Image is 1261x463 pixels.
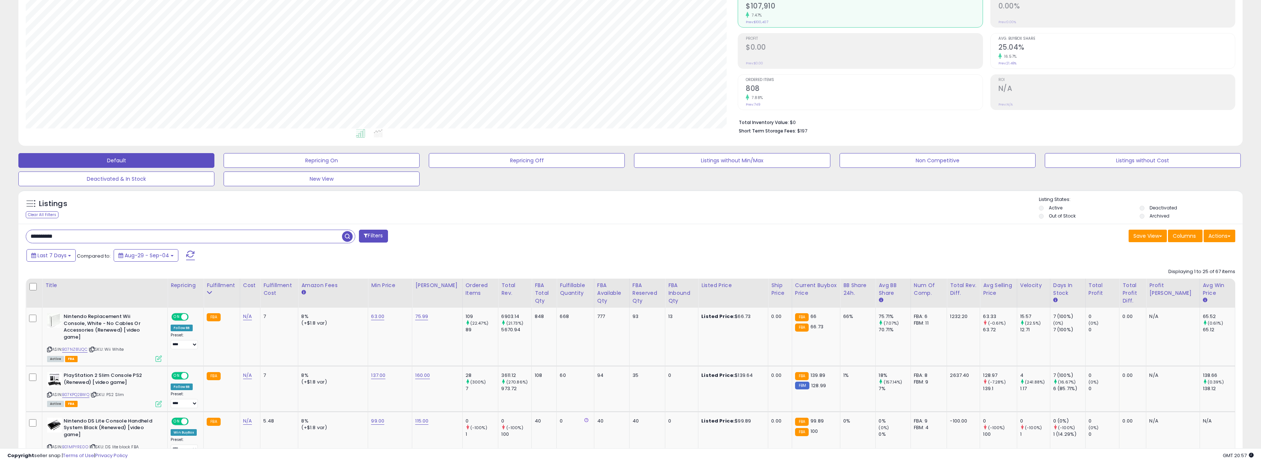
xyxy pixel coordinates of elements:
small: (0.39%) [1208,379,1224,385]
small: (16.67%) [1058,379,1076,385]
span: All listings currently available for purchase on Amazon [47,401,64,407]
small: Avg BB Share. [879,297,883,304]
div: 5670.94 [501,326,531,333]
b: Listed Price: [701,313,735,320]
span: OFF [188,314,199,320]
div: 0 [1089,385,1119,392]
b: Listed Price: [701,417,735,424]
div: N/A [1149,313,1194,320]
small: FBA [795,324,809,332]
a: 75.99 [415,313,428,320]
div: 35 [633,372,659,379]
a: 160.00 [415,372,430,379]
small: FBA [795,313,809,321]
div: 6903.14 [501,313,531,320]
div: 93 [633,313,659,320]
div: 40 [633,418,659,424]
span: OFF [188,418,199,424]
button: Listings without Min/Max [634,153,830,168]
small: FBM [795,382,809,389]
b: Short Term Storage Fees: [739,128,796,134]
small: (-0.61%) [988,320,1006,326]
small: (0%) [1089,379,1099,385]
small: (21.73%) [506,320,523,326]
div: 0% [879,431,910,438]
div: 0 [983,418,1016,424]
div: 0 [1089,313,1119,320]
span: FBA [65,356,78,362]
div: Days In Stock [1053,282,1082,297]
div: 0 [1020,418,1050,424]
small: (0%) [1089,320,1099,326]
span: ON [172,314,181,320]
small: Prev: 749 [746,102,760,107]
div: Preset: [171,333,198,349]
div: 0 [668,418,692,424]
div: N/A [1203,418,1229,424]
button: Aug-29 - Sep-04 [114,249,178,262]
span: ROI [998,78,1235,82]
b: PlayStation 2 Slim Console PS2 (Renewed) [video game] [64,372,153,388]
small: (241.88%) [1025,379,1045,385]
small: Prev: $0.00 [746,61,763,66]
div: 109 [466,313,498,320]
a: B07KPQ2BWQ [62,392,89,398]
div: 13 [668,313,692,320]
div: 8% [301,313,362,320]
small: FBA [795,372,809,380]
div: 7% [879,385,910,392]
div: FBA inbound Qty [668,282,695,305]
div: 65.12 [1203,326,1235,333]
small: (0.61%) [1208,320,1223,326]
div: $139.64 [701,372,762,379]
div: 1232.20 [950,313,974,320]
b: Nintendo Replacement Wii Console, White - No Cables Or Accessories (Renewed) [video game] [64,313,153,342]
small: FBA [795,418,809,426]
div: $66.73 [701,313,762,320]
div: BB Share 24h. [843,282,872,297]
div: 0% [843,418,870,424]
div: 0% [879,418,910,424]
small: 7.88% [749,95,763,100]
div: Amazon Fees [301,282,365,289]
div: ASIN: [47,372,162,406]
div: 12.71 [1020,326,1050,333]
div: 0.00 [771,372,786,379]
div: N/A [1149,372,1194,379]
div: 6 (85.71%) [1053,385,1085,392]
div: Num of Comp. [914,282,944,297]
div: 60 [560,372,588,379]
div: Ship Price [771,282,788,297]
span: 128.99 [811,382,826,389]
a: 137.00 [371,372,385,379]
div: FBA Reserved Qty [633,282,662,305]
span: Avg. Buybox Share [998,37,1235,41]
small: Days In Stock. [1053,297,1058,304]
h2: N/A [998,84,1235,94]
small: (22.47%) [470,320,488,326]
div: 5.48 [263,418,292,424]
div: 75.71% [879,313,910,320]
h2: 25.04% [998,43,1235,53]
span: ON [172,418,181,424]
div: 973.72 [501,385,531,392]
div: Min Price [371,282,409,289]
small: (22.5%) [1025,320,1041,326]
div: 0.00 [1122,372,1140,379]
button: Default [18,153,214,168]
span: Aug-29 - Sep-04 [125,252,169,259]
div: Clear All Filters [26,211,58,218]
label: Deactivated [1150,205,1177,211]
div: 138.66 [1203,372,1235,379]
div: 0 [560,418,588,424]
button: Listings without Cost [1045,153,1241,168]
span: Compared to: [77,252,111,259]
div: Fulfillment [207,282,236,289]
button: Save View [1129,230,1167,242]
small: (270.86%) [506,379,528,385]
div: Cost [243,282,257,289]
small: (-100%) [1058,425,1075,431]
span: Columns [1173,232,1196,240]
div: Follow BB [171,384,192,390]
div: 7 [466,385,498,392]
